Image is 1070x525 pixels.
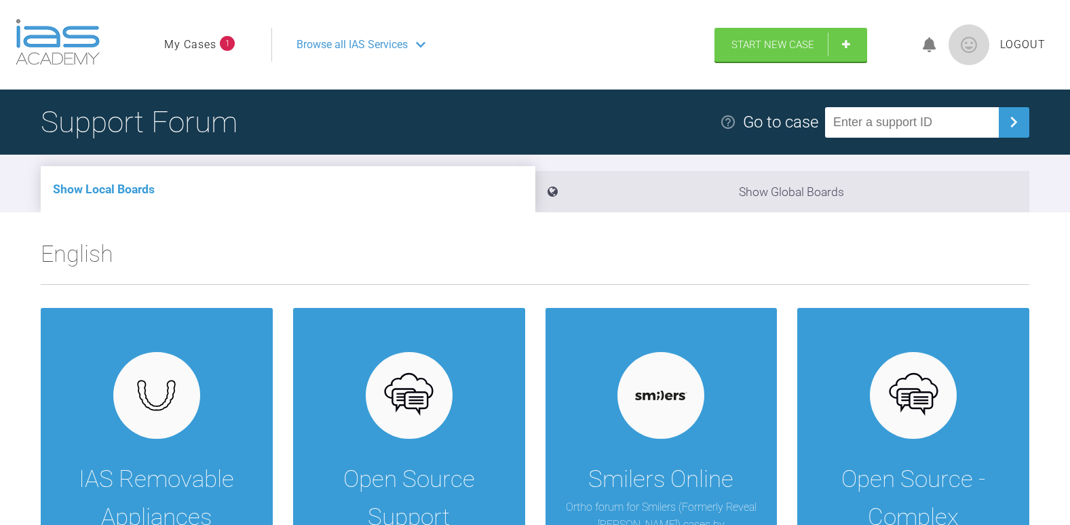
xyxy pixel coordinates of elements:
[41,235,1029,284] h2: English
[949,24,989,65] img: profile.png
[16,19,100,65] img: logo-light.3e3ef733.png
[731,39,814,51] span: Start New Case
[887,370,940,422] img: opensource.6e495855.svg
[720,114,736,130] img: help.e70b9f3d.svg
[220,36,235,51] span: 1
[130,376,183,415] img: removables.927eaa4e.svg
[383,370,435,422] img: opensource.6e495855.svg
[297,36,408,54] span: Browse all IAS Services
[635,391,687,400] img: smilers.ad3bdde1.svg
[743,109,818,135] div: Go to case
[1000,36,1046,54] a: Logout
[588,461,733,499] div: Smilers Online
[825,107,999,138] input: Enter a support ID
[535,171,1030,212] li: Show Global Boards
[164,36,216,54] a: My Cases
[41,166,535,212] li: Show Local Boards
[714,28,867,62] a: Start New Case
[41,98,237,146] h1: Support Forum
[1003,111,1025,133] img: chevronRight.28bd32b0.svg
